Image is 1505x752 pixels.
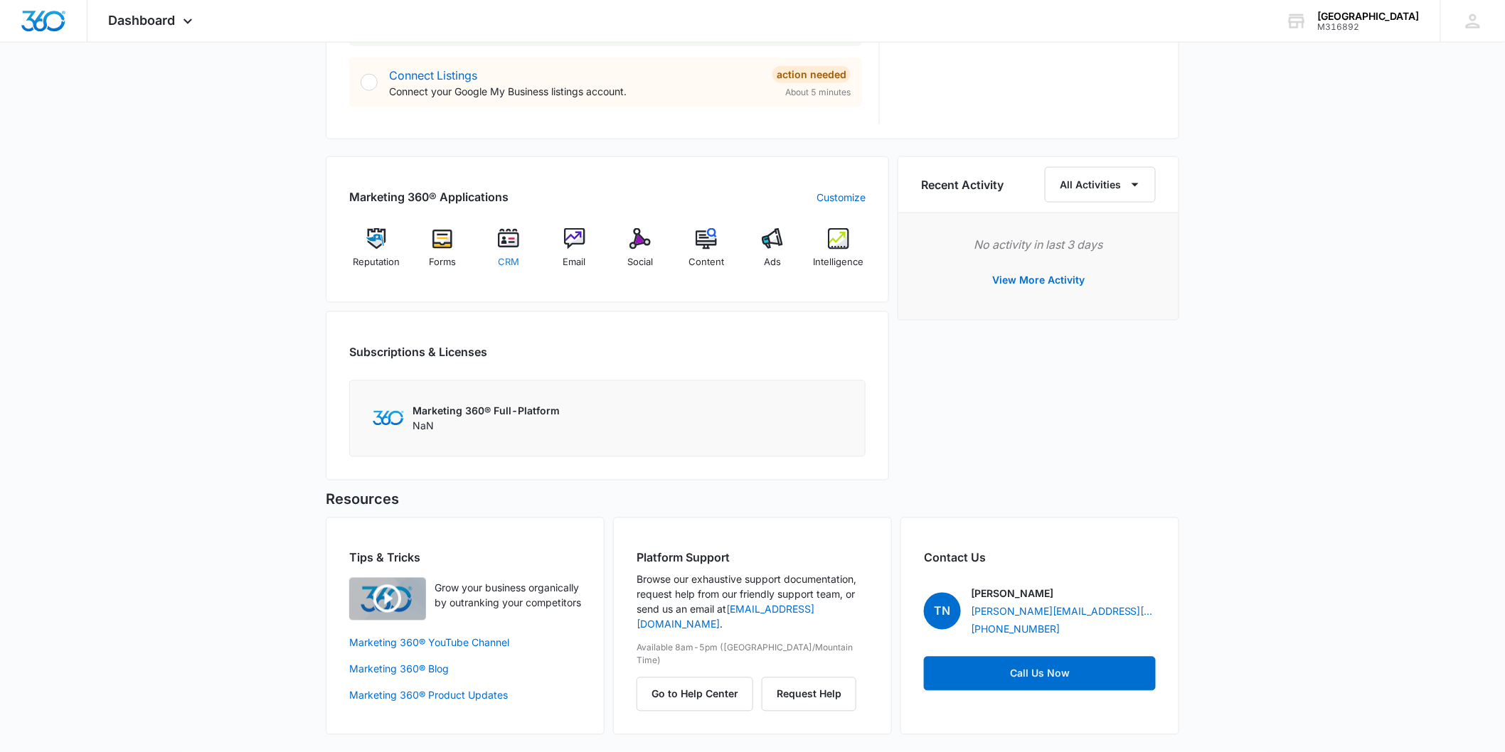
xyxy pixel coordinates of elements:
[745,228,800,279] a: Ads
[429,255,456,269] span: Forms
[764,255,781,269] span: Ads
[679,228,734,279] a: Content
[349,228,404,279] a: Reputation
[413,404,560,419] p: Marketing 360® Full-Platform
[924,549,1156,566] h2: Contact Us
[971,586,1053,601] p: [PERSON_NAME]
[627,255,653,269] span: Social
[353,255,400,269] span: Reputation
[924,657,1156,691] a: Call Us Now
[349,188,509,205] h2: Marketing 360® Applications
[924,593,961,630] span: TN
[389,84,761,99] p: Connect your Google My Business listings account.
[762,688,856,700] a: Request Help
[373,411,404,426] img: Marketing 360 Logo
[547,228,602,279] a: Email
[349,688,581,703] a: Marketing 360® Product Updates
[637,688,762,700] a: Go to Help Center
[971,622,1060,637] a: [PHONE_NUMBER]
[978,263,1099,297] button: View More Activity
[813,255,863,269] span: Intelligence
[762,677,856,711] button: Request Help
[415,228,470,279] a: Forms
[349,662,581,677] a: Marketing 360® Blog
[811,228,866,279] a: Intelligence
[637,642,868,667] p: Available 8am-5pm ([GEOGRAPHIC_DATA]/Mountain Time)
[498,255,519,269] span: CRM
[637,549,868,566] h2: Platform Support
[1318,11,1420,22] div: account name
[637,603,814,630] a: [EMAIL_ADDRESS][DOMAIN_NAME]
[109,13,176,28] span: Dashboard
[637,572,868,632] p: Browse our exhaustive support documentation, request help from our friendly support team, or send...
[688,255,724,269] span: Content
[435,581,581,611] p: Grow your business organically by outranking your competitors
[817,190,866,205] a: Customize
[349,578,426,621] img: Quick Overview Video
[326,489,1179,510] h5: Resources
[772,66,851,83] div: Action Needed
[349,635,581,650] a: Marketing 360® YouTube Channel
[613,228,668,279] a: Social
[921,236,1156,253] p: No activity in last 3 days
[921,176,1004,193] h6: Recent Activity
[482,228,536,279] a: CRM
[1318,22,1420,32] div: account id
[413,404,560,434] div: NaN
[349,549,581,566] h2: Tips & Tricks
[785,86,851,99] span: About 5 minutes
[349,343,487,360] h2: Subscriptions & Licenses
[637,677,753,711] button: Go to Help Center
[1045,167,1156,203] button: All Activities
[563,255,586,269] span: Email
[971,604,1156,619] a: [PERSON_NAME][EMAIL_ADDRESS][PERSON_NAME][DOMAIN_NAME]
[389,68,477,82] a: Connect Listings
